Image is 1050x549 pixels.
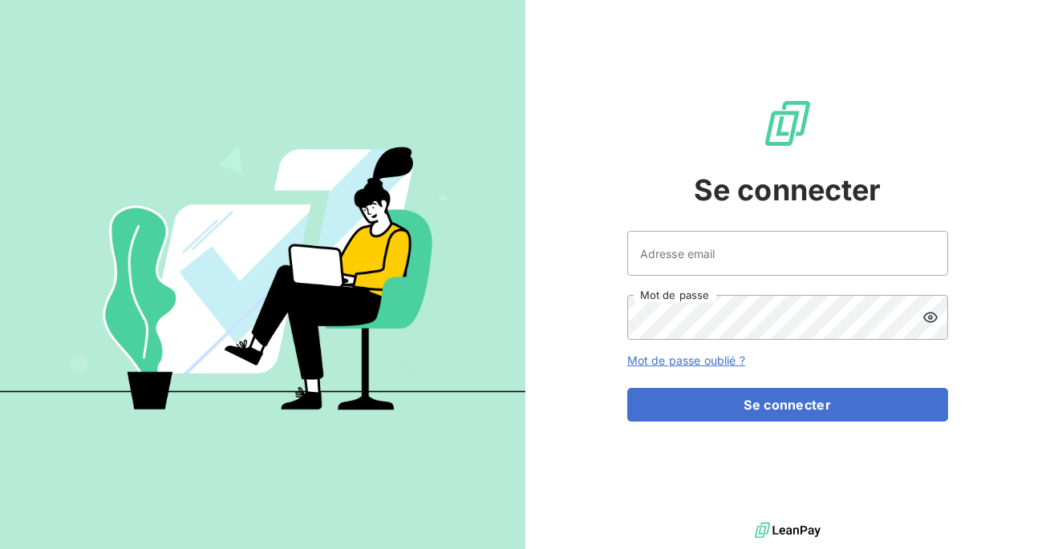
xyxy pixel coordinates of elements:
[762,98,813,149] img: Logo LeanPay
[627,353,745,367] a: Mot de passe oublié ?
[755,519,821,543] img: logo
[694,168,882,212] span: Se connecter
[627,231,948,276] input: placeholder
[627,388,948,422] button: Se connecter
